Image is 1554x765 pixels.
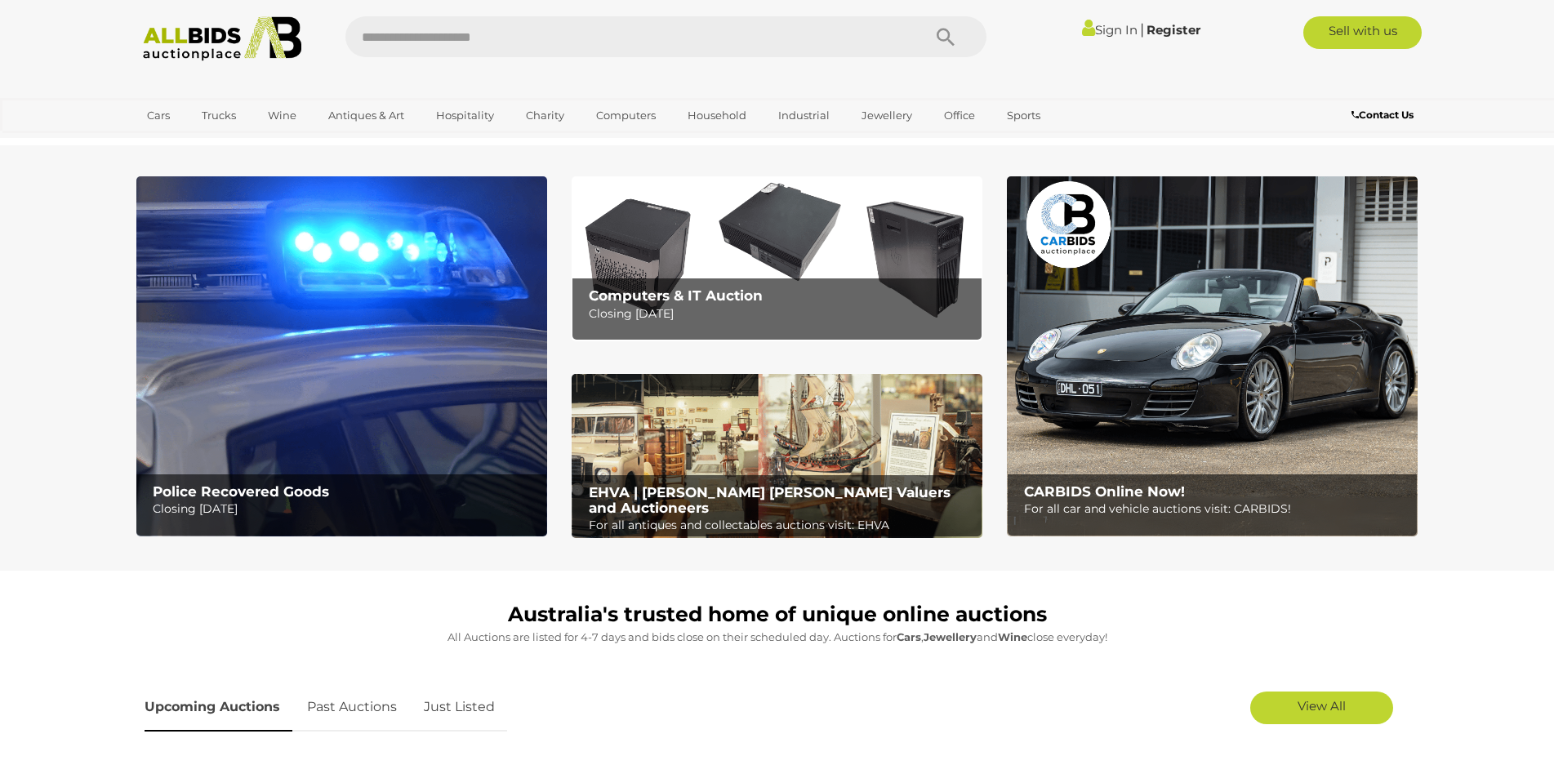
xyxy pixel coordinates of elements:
[1024,483,1185,500] b: CARBIDS Online Now!
[318,102,415,129] a: Antiques & Art
[768,102,840,129] a: Industrial
[191,102,247,129] a: Trucks
[677,102,757,129] a: Household
[1082,22,1138,38] a: Sign In
[851,102,923,129] a: Jewellery
[136,176,547,536] a: Police Recovered Goods Police Recovered Goods Closing [DATE]
[1250,692,1393,724] a: View All
[412,683,507,732] a: Just Listed
[136,102,180,129] a: Cars
[589,287,763,304] b: Computers & IT Auction
[572,374,982,539] a: EHVA | Evans Hastings Valuers and Auctioneers EHVA | [PERSON_NAME] [PERSON_NAME] Valuers and Auct...
[136,176,547,536] img: Police Recovered Goods
[515,102,575,129] a: Charity
[1024,499,1409,519] p: For all car and vehicle auctions visit: CARBIDS!
[924,630,977,643] strong: Jewellery
[1140,20,1144,38] span: |
[145,628,1410,647] p: All Auctions are listed for 4-7 days and bids close on their scheduled day. Auctions for , and cl...
[586,102,666,129] a: Computers
[589,304,973,324] p: Closing [DATE]
[1147,22,1200,38] a: Register
[1351,109,1414,121] b: Contact Us
[998,630,1027,643] strong: Wine
[589,484,951,516] b: EHVA | [PERSON_NAME] [PERSON_NAME] Valuers and Auctioneers
[572,176,982,340] img: Computers & IT Auction
[295,683,409,732] a: Past Auctions
[572,374,982,539] img: EHVA | Evans Hastings Valuers and Auctioneers
[425,102,505,129] a: Hospitality
[572,176,982,340] a: Computers & IT Auction Computers & IT Auction Closing [DATE]
[134,16,311,61] img: Allbids.com.au
[145,683,292,732] a: Upcoming Auctions
[1351,106,1418,124] a: Contact Us
[1298,698,1346,714] span: View All
[257,102,307,129] a: Wine
[897,630,921,643] strong: Cars
[1007,176,1418,536] a: CARBIDS Online Now! CARBIDS Online Now! For all car and vehicle auctions visit: CARBIDS!
[1007,176,1418,536] img: CARBIDS Online Now!
[905,16,986,57] button: Search
[153,499,537,519] p: Closing [DATE]
[996,102,1051,129] a: Sports
[589,515,973,536] p: For all antiques and collectables auctions visit: EHVA
[136,129,274,156] a: [GEOGRAPHIC_DATA]
[1303,16,1422,49] a: Sell with us
[933,102,986,129] a: Office
[145,603,1410,626] h1: Australia's trusted home of unique online auctions
[153,483,329,500] b: Police Recovered Goods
